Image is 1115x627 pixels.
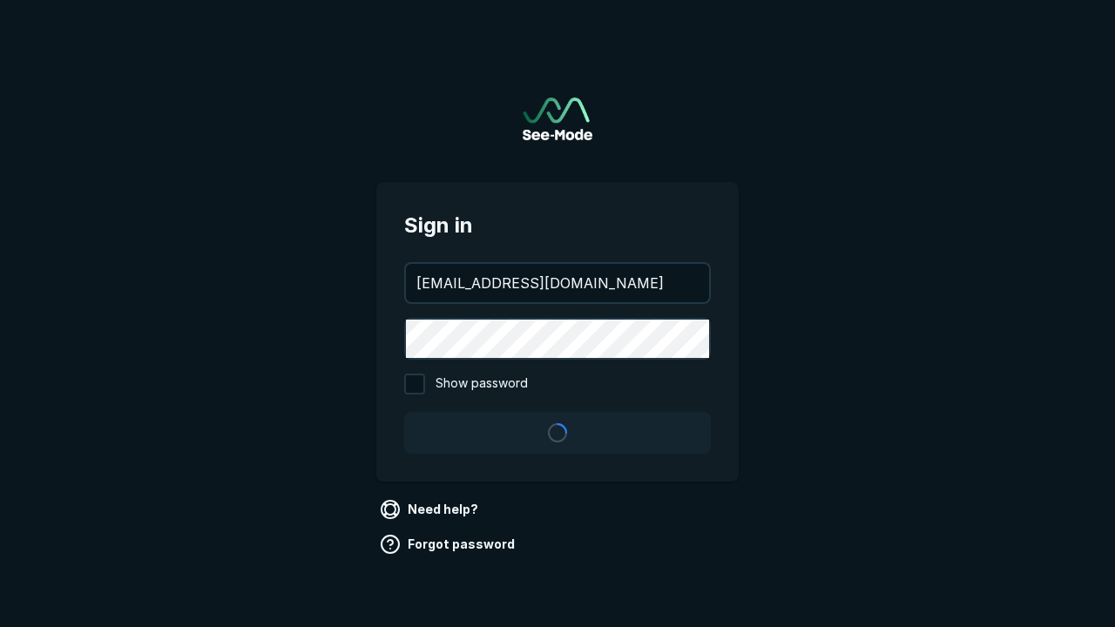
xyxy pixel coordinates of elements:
span: Sign in [404,210,711,241]
a: Go to sign in [523,98,592,140]
a: Need help? [376,496,485,523]
input: your@email.com [406,264,709,302]
a: Forgot password [376,530,522,558]
img: See-Mode Logo [523,98,592,140]
span: Show password [436,374,528,394]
